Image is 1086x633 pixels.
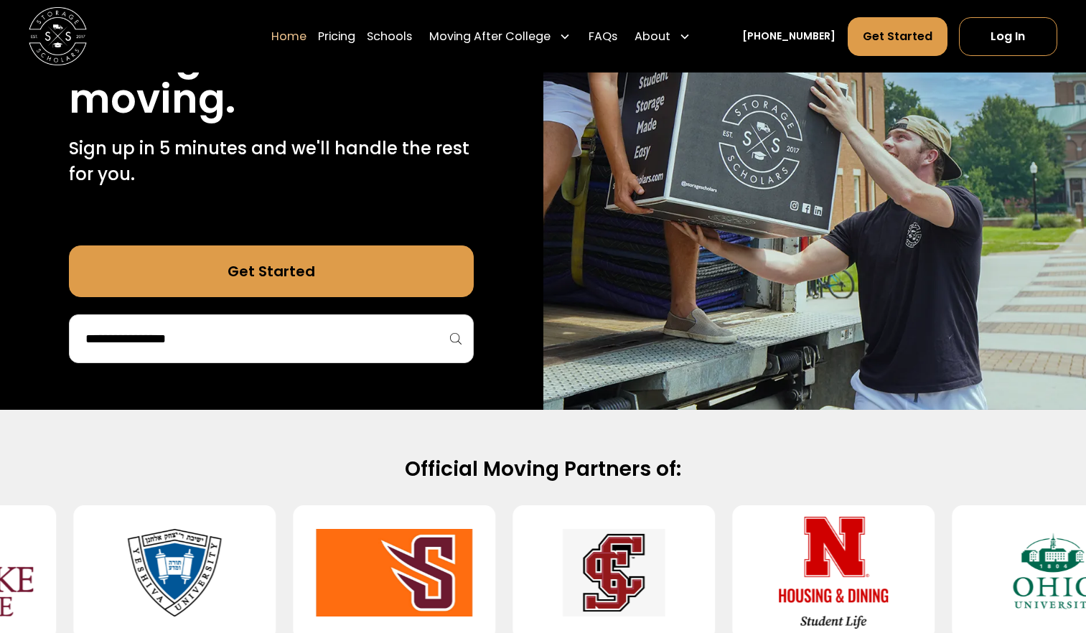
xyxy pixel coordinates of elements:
img: Storage Scholars main logo [29,7,87,65]
div: Moving After College [423,16,576,56]
a: Schools [367,16,412,56]
a: home [29,7,87,65]
a: FAQs [589,16,617,56]
img: Susquehanna University [317,517,472,629]
h2: Official Moving Partners of: [80,456,1005,482]
a: Get Started [848,17,947,55]
div: About [635,27,670,44]
a: Pricing [318,16,355,56]
img: Yeshiva University [97,517,253,629]
a: Home [271,16,306,56]
img: Santa Clara University [536,517,692,629]
a: Log In [959,17,1057,55]
img: University of Nebraska-Lincoln [755,517,911,629]
div: Moving After College [429,27,551,44]
div: About [629,16,696,56]
a: [PHONE_NUMBER] [742,29,835,44]
p: Sign up in 5 minutes and we'll handle the rest for you. [69,136,474,187]
a: Get Started [69,245,474,297]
